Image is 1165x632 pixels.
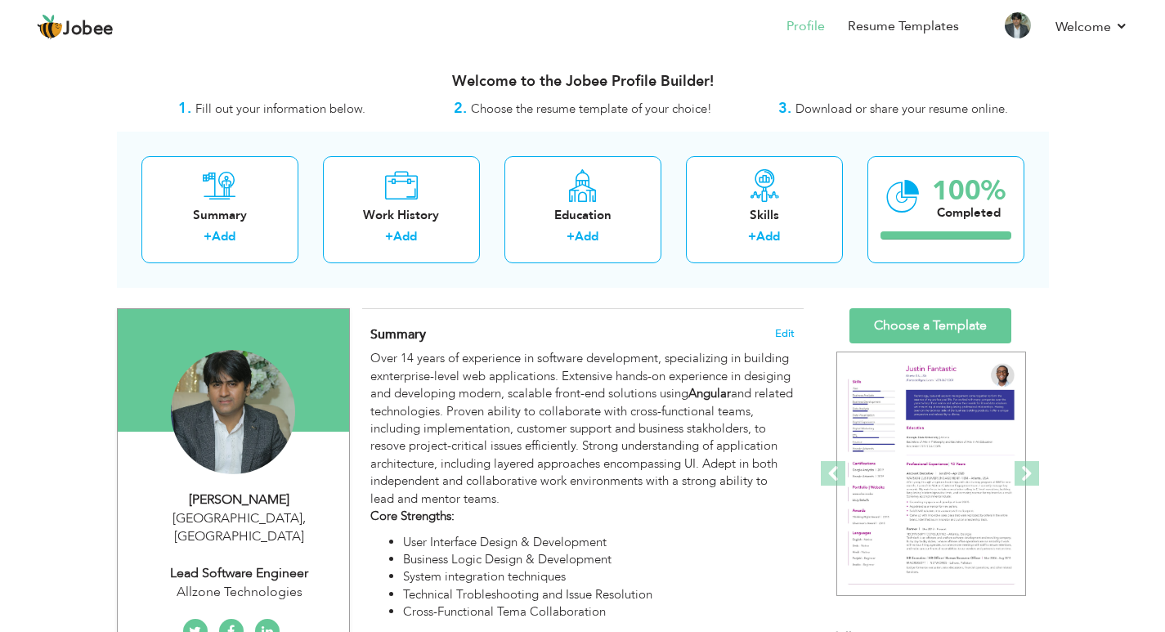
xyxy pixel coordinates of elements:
[471,101,712,117] span: Choose the resume template of your choice!
[370,508,455,524] strong: Core Strengths:
[688,385,731,401] strong: Angular
[756,228,780,244] a: Add
[302,509,306,527] span: ,
[403,603,794,621] li: Cross-Functional Tema Collaboration
[403,534,794,551] li: User Interface Design & Development
[37,14,114,40] a: Jobee
[403,586,794,603] li: Technical Trobleshooting and Issue Resolution
[403,568,794,585] li: System integration techniques
[130,491,349,509] div: [PERSON_NAME]
[932,177,1006,204] div: 100%
[1055,17,1128,37] a: Welcome
[748,228,756,245] label: +
[786,17,825,36] a: Profile
[63,20,114,38] span: Jobee
[370,325,426,343] span: Summary
[849,308,1011,343] a: Choose a Template
[336,207,467,224] div: Work History
[518,207,648,224] div: Education
[567,228,575,245] label: +
[370,350,794,525] p: Over 14 years of experience in software development, specializing in building exnterprise-level w...
[195,101,365,117] span: Fill out your information below.
[130,564,349,583] div: Lead Software Engineer
[848,17,959,36] a: Resume Templates
[37,14,63,40] img: jobee.io
[575,228,598,244] a: Add
[204,228,212,245] label: +
[393,228,417,244] a: Add
[370,326,794,343] h4: Adding a summary is a quick and easy way to highlight your experience and interests.
[178,98,191,119] strong: 1.
[403,551,794,568] li: Business Logic Design & Development
[778,98,791,119] strong: 3.
[385,228,393,245] label: +
[130,509,349,547] div: [GEOGRAPHIC_DATA] [GEOGRAPHIC_DATA]
[1005,12,1031,38] img: Profile Img
[932,204,1006,222] div: Completed
[454,98,467,119] strong: 2.
[775,328,795,339] span: Edit
[130,583,349,602] div: Allzone Technologies
[117,74,1049,90] h3: Welcome to the Jobee Profile Builder!
[212,228,235,244] a: Add
[155,207,285,224] div: Summary
[171,350,295,474] img: Faisal Suleman
[699,207,830,224] div: Skills
[795,101,1008,117] span: Download or share your resume online.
